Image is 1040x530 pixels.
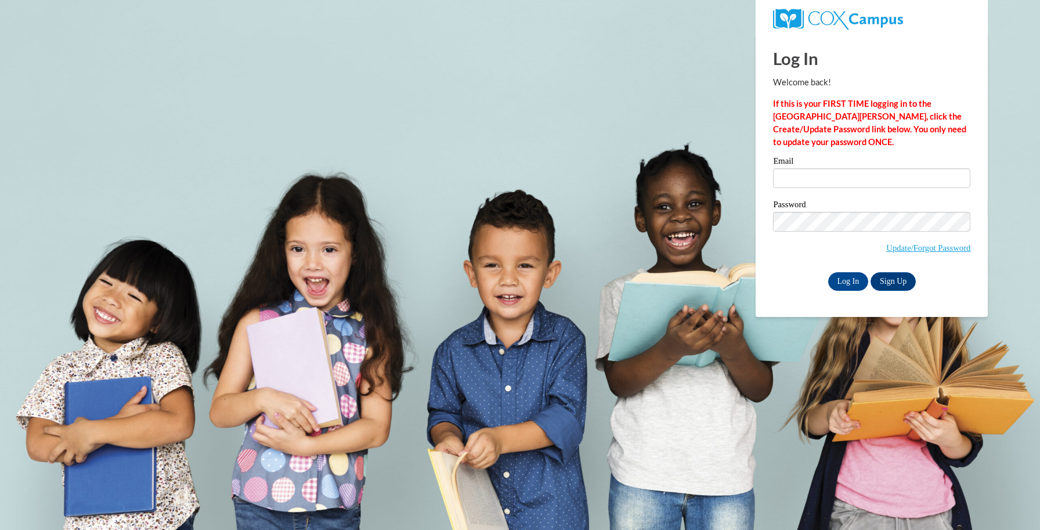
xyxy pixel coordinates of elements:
[886,243,970,253] a: Update/Forgot Password
[773,9,902,30] img: COX Campus
[773,99,966,147] strong: If this is your FIRST TIME logging in to the [GEOGRAPHIC_DATA][PERSON_NAME], click the Create/Upd...
[871,272,916,291] a: Sign Up
[773,76,970,89] p: Welcome back!
[828,272,869,291] input: Log In
[773,13,902,23] a: COX Campus
[773,46,970,70] h1: Log In
[773,157,970,168] label: Email
[773,200,970,212] label: Password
